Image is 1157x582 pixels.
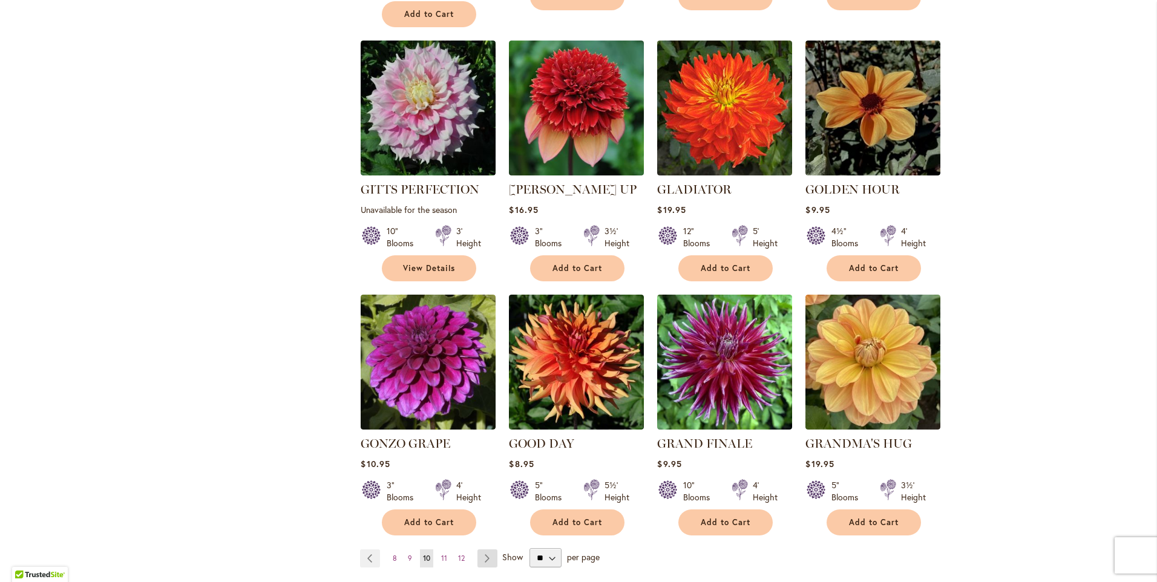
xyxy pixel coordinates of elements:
a: 11 [438,549,450,567]
span: 11 [441,554,447,563]
a: GITTS PERFECTION [361,182,479,197]
div: 3" Blooms [535,225,569,249]
div: 12" Blooms [683,225,717,249]
div: 3½' Height [901,479,926,503]
a: GRANDMA'S HUG [805,420,940,432]
img: GITTY UP [509,41,644,175]
span: Add to Cart [849,517,899,528]
span: $9.95 [805,204,830,215]
span: Add to Cart [701,263,750,273]
span: $19.95 [805,458,834,469]
div: 10" Blooms [683,479,717,503]
a: GOLDEN HOUR [805,182,900,197]
div: 10" Blooms [387,225,421,249]
span: Add to Cart [552,517,602,528]
div: 3" Blooms [387,479,421,503]
a: GRAND FINALE [657,436,752,451]
a: 12 [455,549,468,567]
span: 10 [423,554,430,563]
img: GITTS PERFECTION [361,41,496,175]
div: 5" Blooms [535,479,569,503]
div: 3' Height [456,225,481,249]
a: Golden Hour [805,166,940,178]
iframe: Launch Accessibility Center [9,539,43,573]
div: 4' Height [901,225,926,249]
a: GITTY UP [509,166,644,178]
a: 8 [390,549,400,567]
span: 8 [393,554,397,563]
img: GOOD DAY [509,295,644,430]
span: $8.95 [509,458,534,469]
span: Add to Cart [552,263,602,273]
span: $19.95 [657,204,686,215]
div: 5' Height [753,225,778,249]
div: 3½' Height [605,225,629,249]
button: Add to Cart [382,509,476,535]
div: 5½' Height [605,479,629,503]
a: GITTS PERFECTION [361,166,496,178]
span: $10.95 [361,458,390,469]
button: Add to Cart [678,255,773,281]
img: GRANDMA'S HUG [805,295,940,430]
img: Golden Hour [805,41,940,175]
button: Add to Cart [382,1,476,27]
a: GONZO GRAPE [361,436,450,451]
p: Unavailable for the season [361,204,496,215]
a: GRANDMA'S HUG [805,436,912,451]
a: 9 [405,549,415,567]
a: GLADIATOR [657,182,732,197]
a: Gladiator [657,166,792,178]
span: $9.95 [657,458,681,469]
button: Add to Cart [530,509,624,535]
img: Grand Finale [657,295,792,430]
a: View Details [382,255,476,281]
button: Add to Cart [827,509,921,535]
span: Show [502,551,523,563]
button: Add to Cart [678,509,773,535]
div: 4' Height [456,479,481,503]
span: Add to Cart [701,517,750,528]
span: $16.95 [509,204,538,215]
div: 4½" Blooms [831,225,865,249]
button: Add to Cart [530,255,624,281]
span: 12 [458,554,465,563]
a: GONZO GRAPE [361,420,496,432]
img: GONZO GRAPE [361,295,496,430]
a: Grand Finale [657,420,792,432]
span: Add to Cart [404,9,454,19]
a: GOOD DAY [509,436,574,451]
span: Add to Cart [849,263,899,273]
button: Add to Cart [827,255,921,281]
span: View Details [403,263,455,273]
span: 9 [408,554,412,563]
span: per page [567,551,600,563]
div: 5" Blooms [831,479,865,503]
a: GOOD DAY [509,420,644,432]
img: Gladiator [657,41,792,175]
div: 4' Height [753,479,778,503]
span: Add to Cart [404,517,454,528]
a: [PERSON_NAME] UP [509,182,637,197]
